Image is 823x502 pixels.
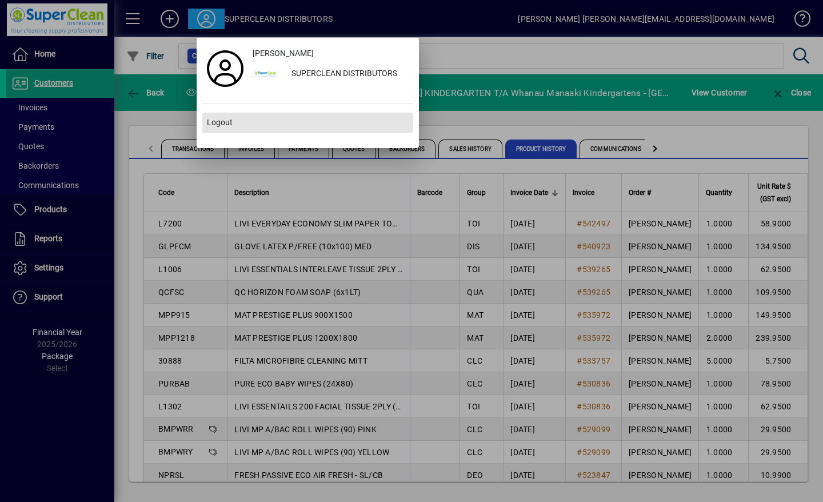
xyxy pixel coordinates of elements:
[248,64,413,85] button: SUPERCLEAN DISTRIBUTORS
[202,58,248,79] a: Profile
[282,64,413,85] div: SUPERCLEAN DISTRIBUTORS
[202,113,413,133] button: Logout
[207,117,233,129] span: Logout
[253,47,314,59] span: [PERSON_NAME]
[248,43,413,64] a: [PERSON_NAME]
